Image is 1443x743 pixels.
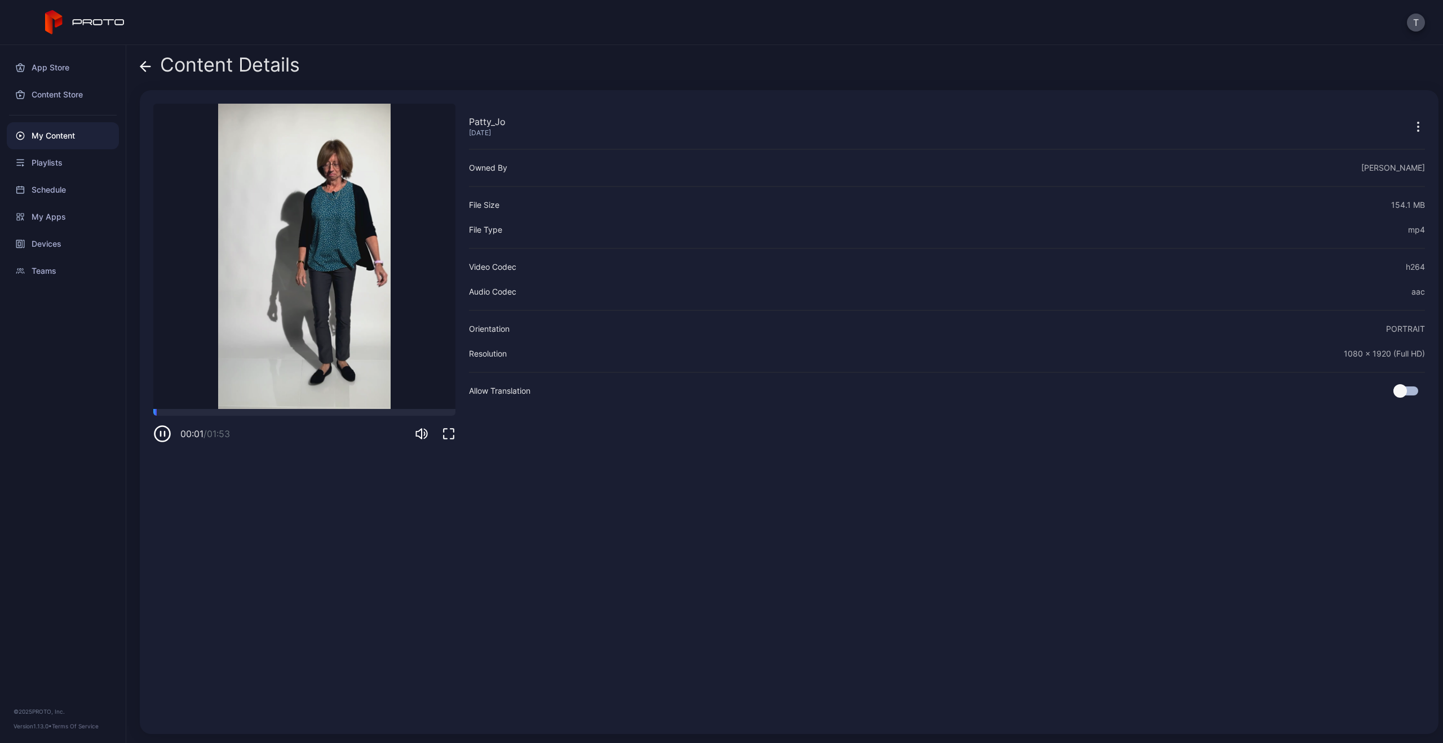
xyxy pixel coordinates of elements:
div: Resolution [469,347,507,361]
div: 154.1 MB [1391,198,1425,212]
div: PORTRAIT [1386,322,1425,336]
video: Sorry, your browser doesn‘t support embedded videos [153,104,455,409]
div: Audio Codec [469,285,516,299]
div: Content Details [140,54,300,81]
div: File Size [469,198,499,212]
button: T [1407,14,1425,32]
a: Playlists [7,149,119,176]
div: 1080 x 1920 (Full HD) [1344,347,1425,361]
a: My Apps [7,203,119,230]
div: mp4 [1408,223,1425,237]
a: Devices [7,230,119,257]
a: My Content [7,122,119,149]
div: Owned By [469,161,507,175]
div: 00:01 [180,427,230,441]
span: Version 1.13.0 • [14,723,52,729]
div: File Type [469,223,502,237]
a: Teams [7,257,119,284]
div: © 2025 PROTO, Inc. [14,707,112,716]
span: / 01:53 [203,428,230,439]
div: h264 [1406,260,1425,274]
a: App Store [7,54,119,81]
div: Video Codec [469,260,516,274]
div: [PERSON_NAME] [1361,161,1425,175]
a: Terms Of Service [52,723,99,729]
a: Schedule [7,176,119,203]
div: [DATE] [469,128,506,137]
div: Orientation [469,322,510,336]
div: aac [1411,285,1425,299]
div: Patty_Jo [469,115,506,128]
a: Content Store [7,81,119,108]
div: Allow Translation [469,384,530,398]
